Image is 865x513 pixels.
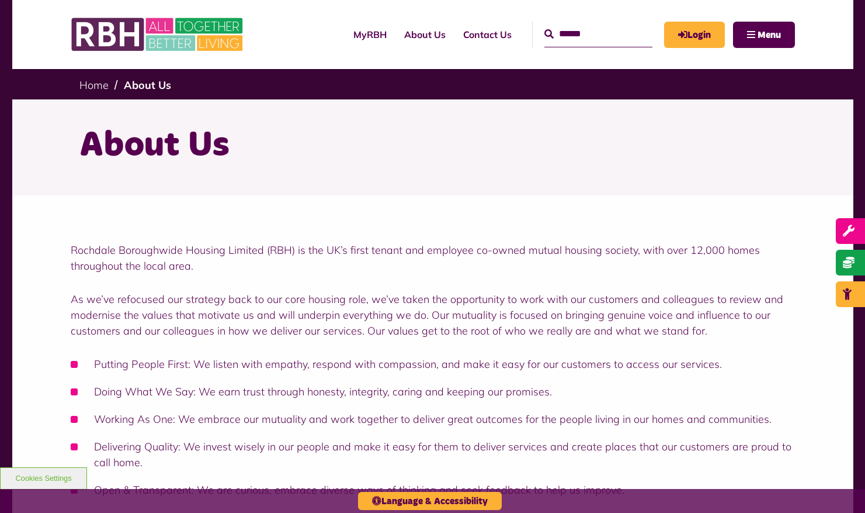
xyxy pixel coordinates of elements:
[71,242,795,274] p: Rochdale Boroughwide Housing Limited (RBH) is the UK’s first tenant and employee co-owned mutual ...
[79,123,786,168] h1: About Us
[358,492,502,510] button: Language & Accessibility
[812,460,865,513] iframe: Netcall Web Assistant for live chat
[71,411,795,427] li: Working As One: We embrace our mutuality and work together to deliver great outcomes for the peop...
[664,22,725,48] a: MyRBH
[71,12,246,57] img: RBH
[733,22,795,48] button: Navigation
[124,78,171,92] a: About Us
[345,19,395,50] a: MyRBH
[71,356,795,372] li: Putting People First: We listen with empathy, respond with compassion, and make it easy for our c...
[79,78,109,92] a: Home
[758,30,781,40] span: Menu
[71,384,795,400] li: Doing What We Say: We earn trust through honesty, integrity, caring and keeping our promises.
[544,22,652,47] input: Search
[71,291,795,339] p: As we’ve refocused our strategy back to our core housing role, we’ve taken the opportunity to wor...
[71,482,795,498] li: Open & Transparent: We are curious, embrace diverse ways of thinking and seek feedback to help us...
[454,19,520,50] a: Contact Us
[395,19,454,50] a: About Us
[71,439,795,470] li: Delivering Quality: We invest wisely in our people and make it easy for them to deliver services ...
